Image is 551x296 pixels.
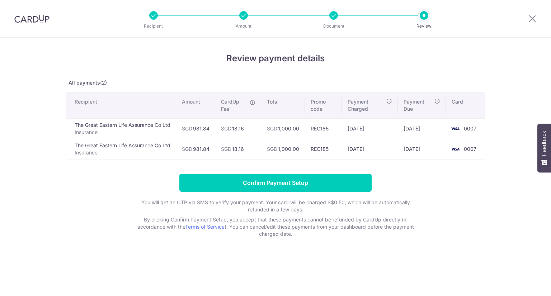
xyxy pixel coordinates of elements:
[215,118,261,139] td: 18.16
[179,174,372,192] input: Confirm Payment Setup
[261,118,305,139] td: 1,000.00
[66,139,176,159] td: The Great Eastern Life Assurance Co Ltd
[221,125,231,132] span: SGD
[176,139,215,159] td: 981.84
[176,92,215,118] th: Amount
[66,52,485,65] h4: Review payment details
[464,125,476,132] span: 0007
[398,139,446,159] td: [DATE]
[75,149,170,156] p: Insurance
[176,118,215,139] td: 981.84
[404,98,432,113] span: Payment Due
[14,14,50,23] img: CardUp
[446,92,485,118] th: Card
[221,146,231,152] span: SGD
[464,146,476,152] span: 0007
[217,23,270,30] p: Amount
[541,131,547,156] span: Feedback
[221,98,246,113] span: CardUp Fee
[261,139,305,159] td: 1,000.00
[267,125,277,132] span: SGD
[448,124,462,133] img: <span class="translation_missing" title="translation missing: en.account_steps.new_confirm_form.b...
[182,146,192,152] span: SGD
[132,216,419,238] p: By clicking Confirm Payment Setup, you accept that these payments cannot be refunded by CardUp di...
[66,92,176,118] th: Recipient
[66,79,485,86] p: All payments(2)
[448,145,462,153] img: <span class="translation_missing" title="translation missing: en.account_steps.new_confirm_form.b...
[185,224,225,230] a: Terms of Service
[537,124,551,172] button: Feedback - Show survey
[215,139,261,159] td: 18.16
[348,98,384,113] span: Payment Charged
[66,118,176,139] td: The Great Eastern Life Assurance Co Ltd
[505,274,544,292] iframe: Opens a widget where you can find more information
[75,129,170,136] p: Insurance
[132,199,419,213] p: You will get an OTP via SMS to verify your payment. Your card will be charged S$0.50, which will ...
[342,139,398,159] td: [DATE]
[307,23,360,30] p: Document
[342,118,398,139] td: [DATE]
[261,92,305,118] th: Total
[267,146,277,152] span: SGD
[182,125,192,132] span: SGD
[397,23,451,30] p: Review
[305,92,342,118] th: Promo code
[127,23,180,30] p: Recipient
[305,139,342,159] td: REC185
[305,118,342,139] td: REC185
[398,118,446,139] td: [DATE]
